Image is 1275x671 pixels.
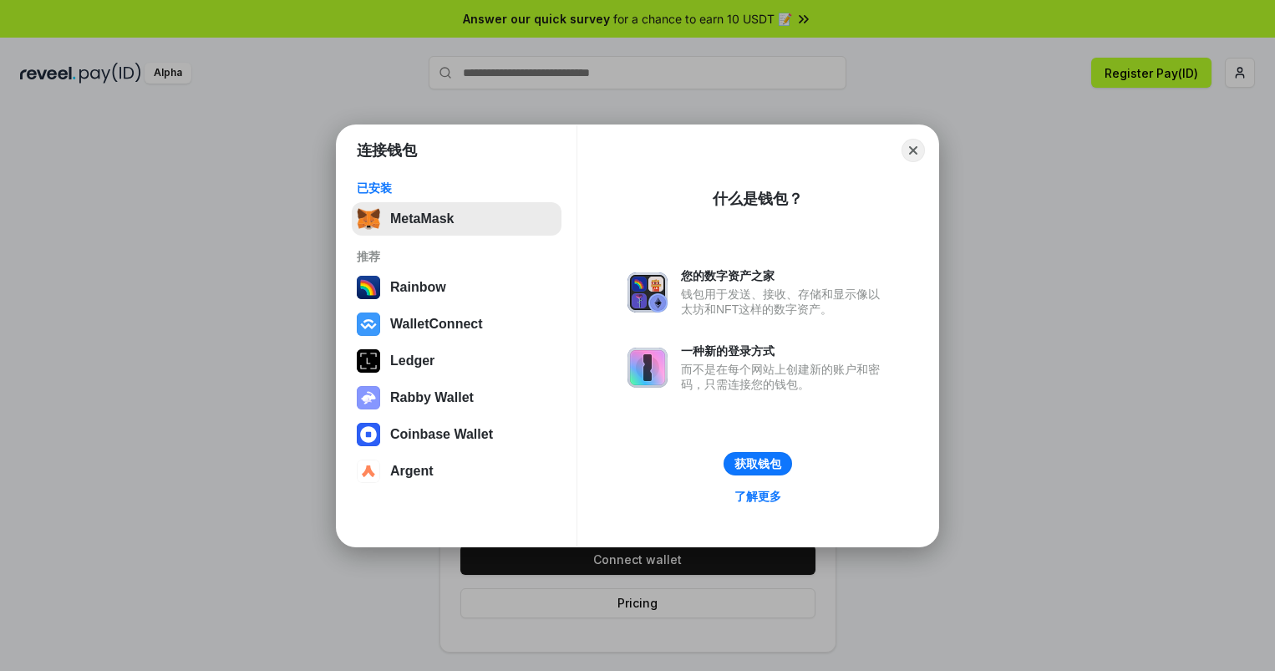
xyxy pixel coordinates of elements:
div: 您的数字资产之家 [681,268,888,283]
button: Argent [352,455,561,488]
div: 已安装 [357,180,556,196]
img: svg+xml,%3Csvg%20xmlns%3D%22http%3A%2F%2Fwww.w3.org%2F2000%2Fsvg%22%20fill%3D%22none%22%20viewBox... [627,272,668,313]
img: svg+xml,%3Csvg%20width%3D%2228%22%20height%3D%2228%22%20viewBox%3D%220%200%2028%2028%22%20fill%3D... [357,460,380,483]
div: 推荐 [357,249,556,264]
img: svg+xml,%3Csvg%20xmlns%3D%22http%3A%2F%2Fwww.w3.org%2F2000%2Fsvg%22%20fill%3D%22none%22%20viewBox... [357,386,380,409]
button: MetaMask [352,202,561,236]
div: MetaMask [390,211,454,226]
button: Rainbow [352,271,561,304]
div: Rabby Wallet [390,390,474,405]
div: Rainbow [390,280,446,295]
h1: 连接钱包 [357,140,417,160]
button: Ledger [352,344,561,378]
img: svg+xml,%3Csvg%20xmlns%3D%22http%3A%2F%2Fwww.w3.org%2F2000%2Fsvg%22%20fill%3D%22none%22%20viewBox... [627,348,668,388]
div: 获取钱包 [734,456,781,471]
img: svg+xml,%3Csvg%20width%3D%2228%22%20height%3D%2228%22%20viewBox%3D%220%200%2028%2028%22%20fill%3D... [357,423,380,446]
img: svg+xml,%3Csvg%20width%3D%22120%22%20height%3D%22120%22%20viewBox%3D%220%200%20120%20120%22%20fil... [357,276,380,299]
div: 什么是钱包？ [713,189,803,209]
div: Argent [390,464,434,479]
div: Coinbase Wallet [390,427,493,442]
div: 一种新的登录方式 [681,343,888,358]
button: Close [902,139,925,162]
div: 了解更多 [734,489,781,504]
div: 而不是在每个网站上创建新的账户和密码，只需连接您的钱包。 [681,362,888,392]
div: Ledger [390,353,434,369]
button: 获取钱包 [724,452,792,475]
button: WalletConnect [352,308,561,341]
div: 钱包用于发送、接收、存储和显示像以太坊和NFT这样的数字资产。 [681,287,888,317]
a: 了解更多 [724,485,791,507]
img: svg+xml,%3Csvg%20xmlns%3D%22http%3A%2F%2Fwww.w3.org%2F2000%2Fsvg%22%20width%3D%2228%22%20height%3... [357,349,380,373]
button: Rabby Wallet [352,381,561,414]
div: WalletConnect [390,317,483,332]
button: Coinbase Wallet [352,418,561,451]
img: svg+xml,%3Csvg%20width%3D%2228%22%20height%3D%2228%22%20viewBox%3D%220%200%2028%2028%22%20fill%3D... [357,313,380,336]
img: svg+xml,%3Csvg%20fill%3D%22none%22%20height%3D%2233%22%20viewBox%3D%220%200%2035%2033%22%20width%... [357,207,380,231]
